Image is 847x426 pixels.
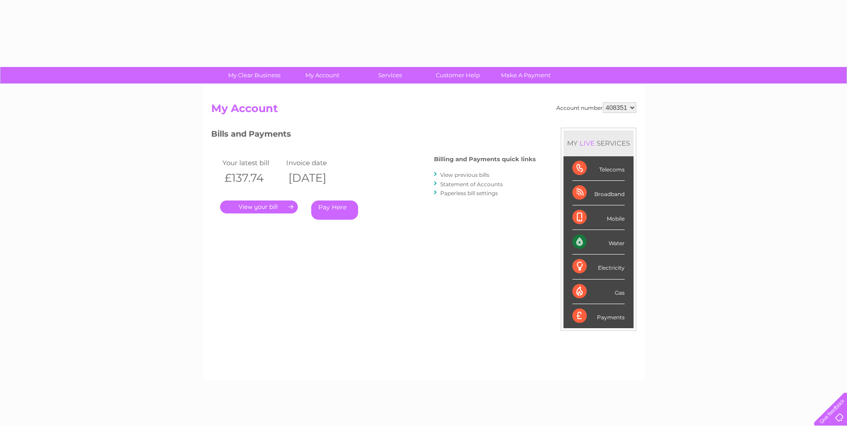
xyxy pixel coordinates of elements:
[311,200,358,220] a: Pay Here
[217,67,291,84] a: My Clear Business
[220,169,284,187] th: £137.74
[489,67,563,84] a: Make A Payment
[578,139,597,147] div: LIVE
[572,255,625,279] div: Electricity
[220,157,284,169] td: Your latest bill
[421,67,495,84] a: Customer Help
[440,181,503,188] a: Statement of Accounts
[285,67,359,84] a: My Account
[353,67,427,84] a: Services
[572,280,625,304] div: Gas
[434,156,536,163] h4: Billing and Payments quick links
[220,200,298,213] a: .
[572,230,625,255] div: Water
[572,156,625,181] div: Telecoms
[440,171,489,178] a: View previous bills
[440,190,498,196] a: Paperless bill settings
[211,102,636,119] h2: My Account
[556,102,636,113] div: Account number
[211,128,536,143] h3: Bills and Payments
[572,304,625,328] div: Payments
[572,181,625,205] div: Broadband
[284,169,348,187] th: [DATE]
[563,130,634,156] div: MY SERVICES
[572,205,625,230] div: Mobile
[284,157,348,169] td: Invoice date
